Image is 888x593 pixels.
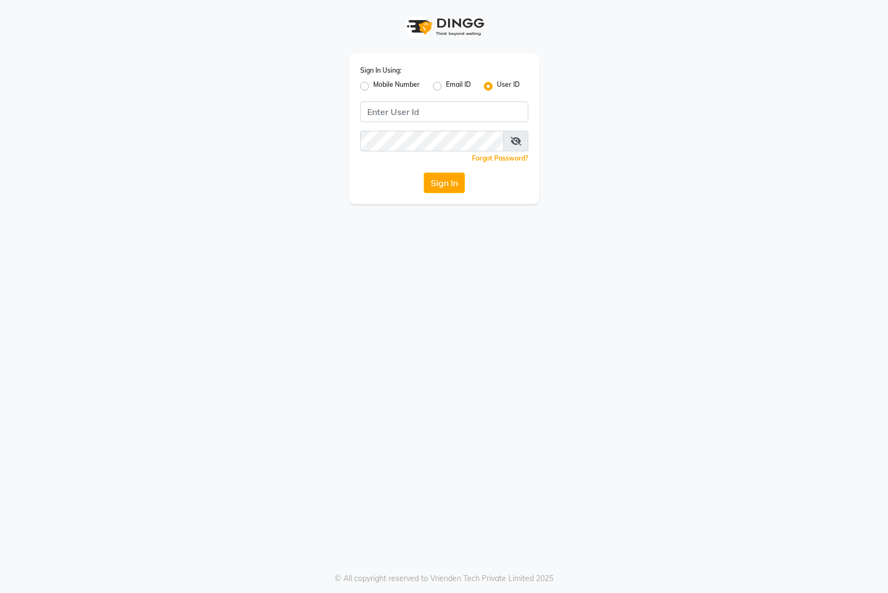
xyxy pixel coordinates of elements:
input: Username [360,101,528,122]
img: logo1.svg [401,11,488,43]
label: User ID [497,80,520,93]
label: Mobile Number [373,80,420,93]
a: Forgot Password? [472,154,528,162]
label: Sign In Using: [360,66,401,75]
label: Email ID [446,80,471,93]
input: Username [360,131,504,151]
button: Sign In [424,173,465,193]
